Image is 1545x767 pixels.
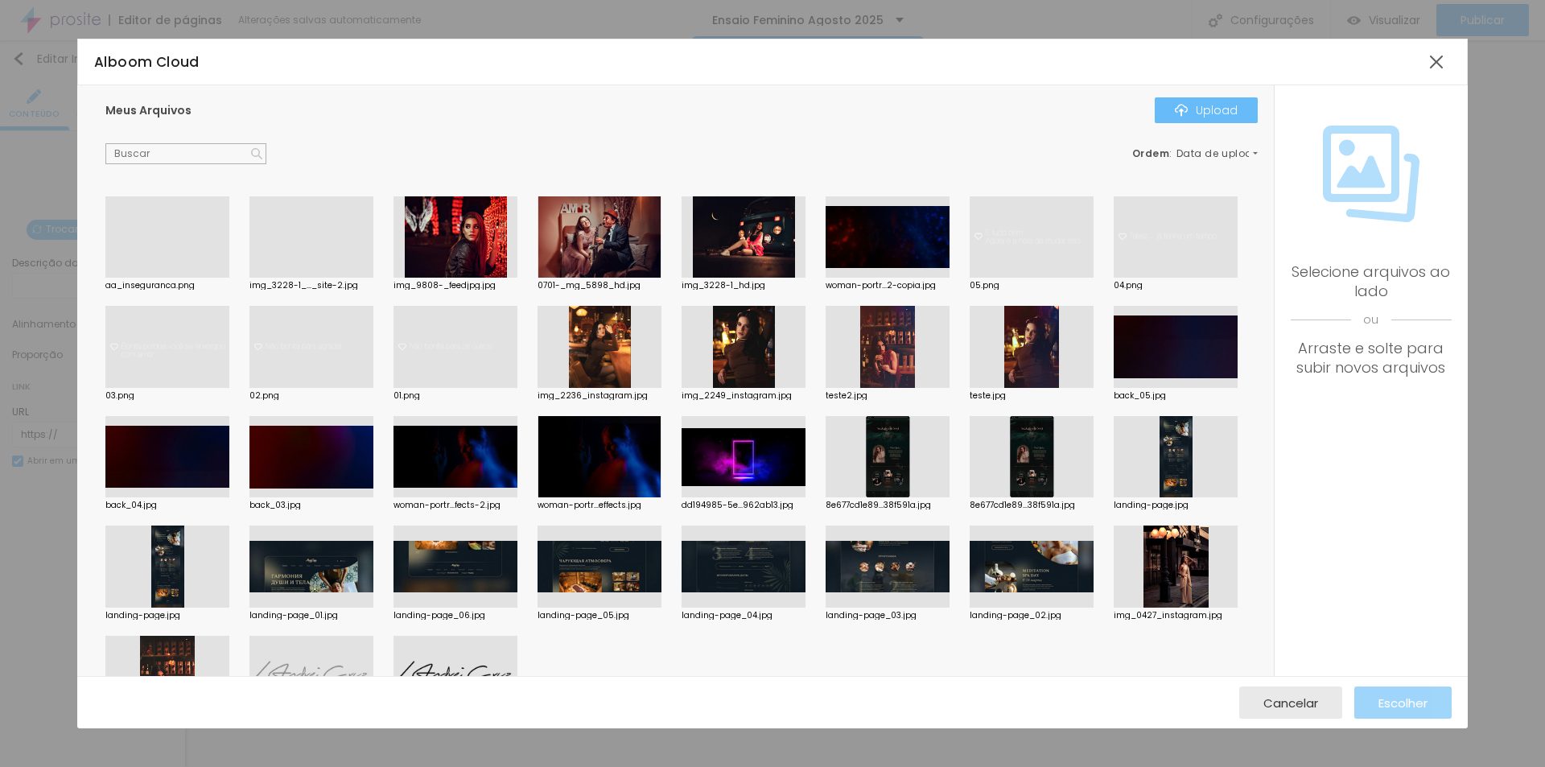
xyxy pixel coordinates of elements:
[249,612,373,620] div: landing-page_01.jpg
[538,392,661,400] div: img_2236_instagram.jpg
[826,282,950,290] div: woman-portr...2-copia.jpg
[1291,262,1452,377] div: Selecione arquivos ao lado Arraste e solte para subir novos arquivos
[1155,97,1258,123] button: IconeUpload
[970,501,1094,509] div: 8e677cd1e89...38f591a.jpg
[1132,146,1170,160] span: Ordem
[1175,104,1238,117] div: Upload
[1323,126,1419,222] img: Icone
[249,392,373,400] div: 02.png
[1263,696,1318,710] span: Cancelar
[105,612,229,620] div: landing-page.jpg
[970,392,1094,400] div: teste.jpg
[249,282,373,290] div: img_3228-1_..._site-2.jpg
[105,282,229,290] div: aa_inseguranca.png
[1114,282,1238,290] div: 04.png
[826,392,950,400] div: teste2.jpg
[249,501,373,509] div: back_03.jpg
[105,143,266,164] input: Buscar
[393,392,517,400] div: 01.png
[682,501,805,509] div: dd194985-5e...962ab13.jpg
[393,612,517,620] div: landing-page_06.jpg
[105,392,229,400] div: 03.png
[1114,392,1238,400] div: back_05.jpg
[393,282,517,290] div: img_9808-_feedjpg.jpg
[970,282,1094,290] div: 05.png
[1378,696,1428,710] span: Escolher
[393,501,517,509] div: woman-portr...fects-2.jpg
[1239,687,1342,719] button: Cancelar
[105,102,192,118] span: Meus Arquivos
[538,612,661,620] div: landing-page_05.jpg
[1114,612,1238,620] div: img_0427_instagram.jpg
[1291,301,1452,339] span: ou
[1354,687,1452,719] button: Escolher
[94,52,200,72] span: Alboom Cloud
[682,282,805,290] div: img_3228-1_hd.jpg
[105,501,229,509] div: back_04.jpg
[682,612,805,620] div: landing-page_04.jpg
[538,501,661,509] div: woman-portr...effects.jpg
[970,612,1094,620] div: landing-page_02.jpg
[538,282,661,290] div: 0701-_mg_5898_hd.jpg
[826,612,950,620] div: landing-page_03.jpg
[1132,149,1258,159] div: :
[1175,104,1188,117] img: Icone
[1176,149,1260,159] span: Data de upload
[826,501,950,509] div: 8e677cd1e89...38f591a.jpg
[251,148,262,159] img: Icone
[1114,501,1238,509] div: landing-page.jpg
[682,392,805,400] div: img_2249_instagram.jpg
